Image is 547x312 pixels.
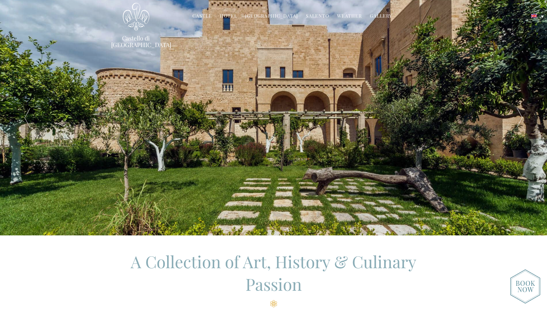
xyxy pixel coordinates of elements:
span: A Collection of Art, History & Culinary Passion [131,250,416,295]
a: Weather [337,13,362,20]
img: English [531,14,537,18]
a: [GEOGRAPHIC_DATA] [245,13,298,20]
a: Hotel [220,13,237,20]
a: Castle [192,13,212,20]
img: Castello di Ugento [123,3,149,31]
a: Salento [306,13,329,20]
a: Gallery [370,13,392,20]
img: new-booknow.png [510,269,540,304]
a: Castello di [GEOGRAPHIC_DATA] [111,35,161,48]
